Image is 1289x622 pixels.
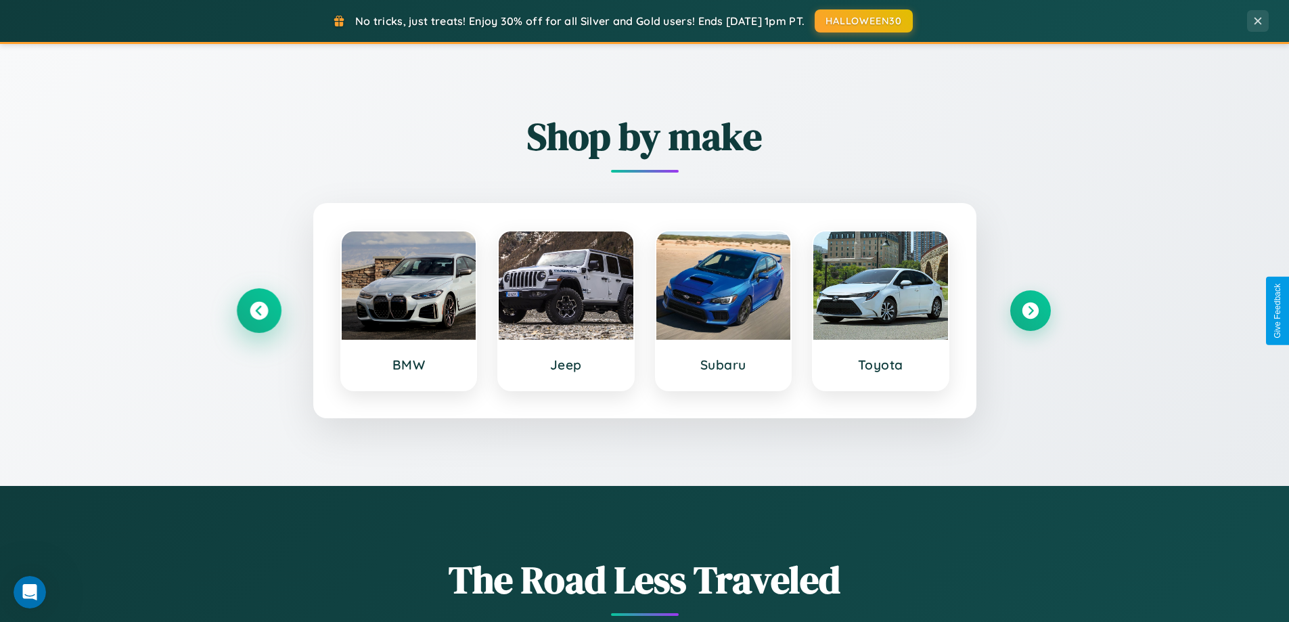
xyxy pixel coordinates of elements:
[1273,284,1282,338] div: Give Feedback
[14,576,46,608] iframe: Intercom live chat
[239,110,1051,162] h2: Shop by make
[815,9,913,32] button: HALLOWEEN30
[512,357,620,373] h3: Jeep
[670,357,777,373] h3: Subaru
[355,357,463,373] h3: BMW
[239,554,1051,606] h1: The Road Less Traveled
[355,14,805,28] span: No tricks, just treats! Enjoy 30% off for all Silver and Gold users! Ends [DATE] 1pm PT.
[827,357,934,373] h3: Toyota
